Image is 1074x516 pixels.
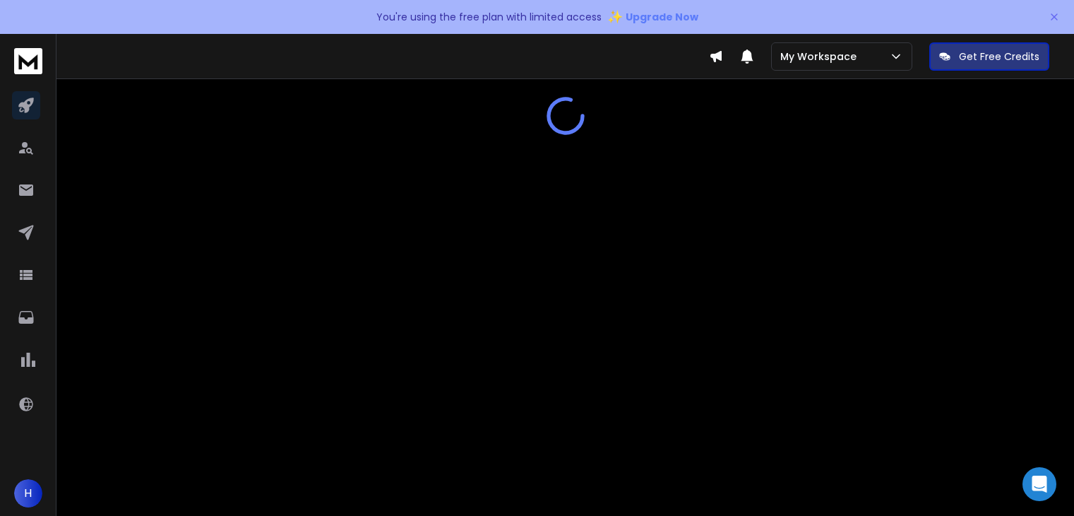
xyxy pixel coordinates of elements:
[959,49,1039,64] p: Get Free Credits
[607,7,623,27] span: ✨
[780,49,862,64] p: My Workspace
[14,479,42,508] button: H
[14,48,42,74] img: logo
[626,10,698,24] span: Upgrade Now
[929,42,1049,71] button: Get Free Credits
[1022,467,1056,501] div: Open Intercom Messenger
[376,10,602,24] p: You're using the free plan with limited access
[607,3,698,31] button: ✨Upgrade Now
